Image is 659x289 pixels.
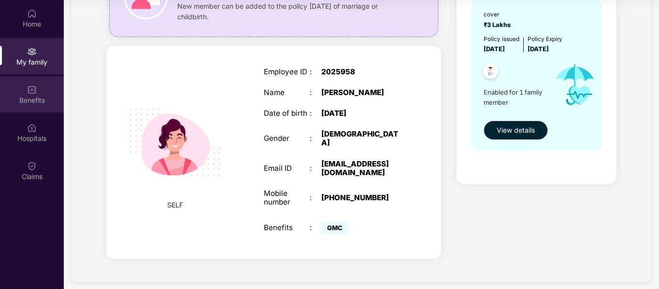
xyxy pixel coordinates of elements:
[264,88,310,97] div: Name
[484,35,519,44] div: Policy issued
[546,54,603,115] img: icon
[27,123,37,133] img: svg+xml;base64,PHN2ZyBpZD0iSG9zcGl0YWxzIiB4bWxucz0iaHR0cDovL3d3dy53My5vcmcvMjAwMC9zdmciIHdpZHRoPS...
[264,189,310,206] div: Mobile number
[321,193,402,202] div: [PHONE_NUMBER]
[321,160,402,177] div: [EMAIL_ADDRESS][DOMAIN_NAME]
[484,121,548,140] button: View details
[310,134,321,143] div: :
[264,164,310,173] div: Email ID
[264,134,310,143] div: Gender
[479,61,502,84] img: svg+xml;base64,PHN2ZyB4bWxucz0iaHR0cDovL3d3dy53My5vcmcvMjAwMC9zdmciIHdpZHRoPSI0OC45NDMiIGhlaWdodD...
[177,1,401,22] span: New member can be added to the policy [DATE] of marriage or childbirth.
[27,9,37,18] img: svg+xml;base64,PHN2ZyBpZD0iSG9tZSIgeG1sbnM9Imh0dHA6Ly93d3cudzMub3JnLzIwMDAvc3ZnIiB3aWR0aD0iMjAiIG...
[528,35,562,44] div: Policy Expiry
[310,164,321,173] div: :
[310,223,321,232] div: :
[321,130,402,147] div: [DEMOGRAPHIC_DATA]
[117,84,233,200] img: svg+xml;base64,PHN2ZyB4bWxucz0iaHR0cDovL3d3dy53My5vcmcvMjAwMC9zdmciIHdpZHRoPSIyMjQiIGhlaWdodD0iMT...
[27,47,37,56] img: svg+xml;base64,PHN2ZyB3aWR0aD0iMjAiIGhlaWdodD0iMjAiIHZpZXdCb3g9IjAgMCAyMCAyMCIgZmlsbD0ibm9uZSIgeG...
[264,223,310,232] div: Benefits
[27,85,37,95] img: svg+xml;base64,PHN2ZyBpZD0iQmVuZWZpdHMiIHhtbG5zPSJodHRwOi8vd3d3LnczLm9yZy8yMDAwL3N2ZyIgd2lkdGg9Ij...
[497,125,535,136] span: View details
[310,193,321,202] div: :
[264,109,310,118] div: Date of birth
[484,87,546,107] span: Enabled for 1 family member
[484,21,514,28] span: ₹3 Lakhs
[321,68,402,76] div: 2025958
[310,88,321,97] div: :
[321,88,402,97] div: [PERSON_NAME]
[167,200,183,210] span: SELF
[264,68,310,76] div: Employee ID
[528,45,549,53] span: [DATE]
[310,109,321,118] div: :
[484,45,505,53] span: [DATE]
[321,109,402,118] div: [DATE]
[310,68,321,76] div: :
[484,10,514,19] div: cover
[321,221,348,234] span: GMC
[27,161,37,171] img: svg+xml;base64,PHN2ZyBpZD0iQ2xhaW0iIHhtbG5zPSJodHRwOi8vd3d3LnczLm9yZy8yMDAwL3N2ZyIgd2lkdGg9IjIwIi...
